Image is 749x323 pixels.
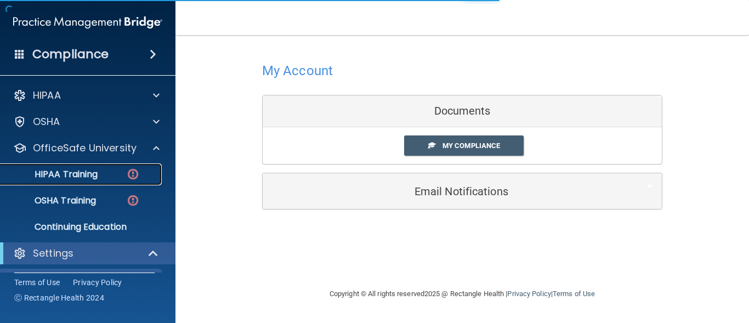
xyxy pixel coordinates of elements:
a: Privacy Policy [73,277,122,288]
p: Continuing Education [7,222,157,233]
a: OSHA [13,115,160,128]
p: OfficeSafe University [33,141,137,155]
p: Settings [33,247,73,260]
a: Email Notifications [271,179,654,203]
iframe: Drift Widget Chat Controller [559,245,736,289]
a: Settings [13,247,159,260]
a: Terms of Use [553,290,595,298]
p: HIPAA [33,89,61,102]
img: danger-circle.6113f641.png [126,194,140,207]
div: Documents [263,95,662,127]
p: HIPAA Training [7,169,98,180]
p: OSHA Training [7,195,96,206]
p: OSHA [33,115,60,128]
h5: Email Notifications [271,185,620,197]
h4: My Account [262,64,333,78]
span: My Compliance [442,141,500,150]
a: Terms of Use [14,277,60,288]
a: OfficeSafe University [13,141,160,155]
a: Privacy Policy [507,290,551,298]
span: Ⓒ Rectangle Health 2024 [14,292,104,303]
h4: Compliance [32,47,109,62]
a: HIPAA [13,89,160,102]
img: PMB logo [13,12,162,33]
div: Copyright © All rights reserved 2025 @ Rectangle Health | | [262,276,662,311]
img: danger-circle.6113f641.png [126,167,140,181]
